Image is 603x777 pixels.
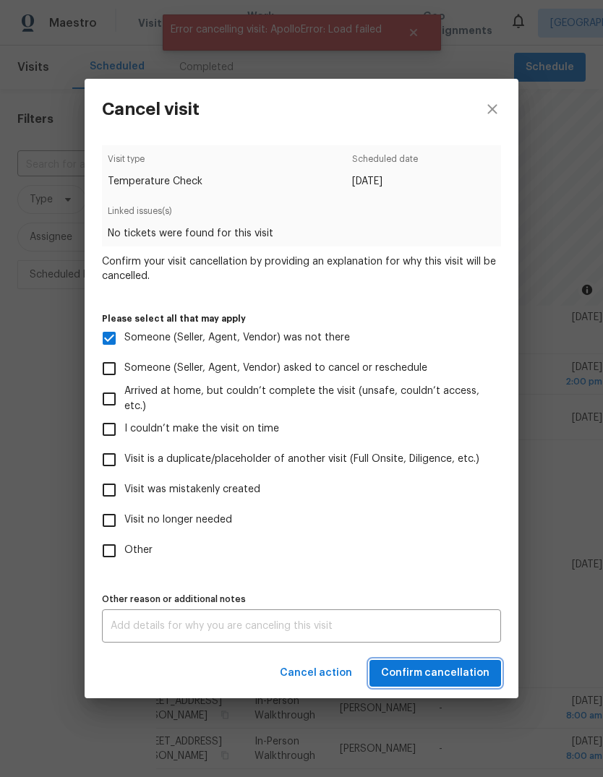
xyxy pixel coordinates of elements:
[352,174,418,189] span: [DATE]
[369,660,501,687] button: Confirm cancellation
[102,314,501,323] label: Please select all that may apply
[124,384,489,414] span: Arrived at home, but couldn’t complete the visit (unsafe, couldn’t access, etc.)
[274,660,358,687] button: Cancel action
[124,452,479,467] span: Visit is a duplicate/placeholder of another visit (Full Onsite, Diligence, etc.)
[124,421,279,437] span: I couldn’t make the visit on time
[124,330,350,345] span: Someone (Seller, Agent, Vendor) was not there
[102,595,501,604] label: Other reason or additional notes
[108,152,202,174] span: Visit type
[124,361,427,376] span: Someone (Seller, Agent, Vendor) asked to cancel or reschedule
[381,664,489,682] span: Confirm cancellation
[108,174,202,189] span: Temperature Check
[108,204,495,226] span: Linked issues(s)
[124,543,153,558] span: Other
[102,254,501,283] span: Confirm your visit cancellation by providing an explanation for why this visit will be cancelled.
[102,99,200,119] h3: Cancel visit
[466,79,518,139] button: close
[124,482,260,497] span: Visit was mistakenly created
[124,512,232,528] span: Visit no longer needed
[352,152,418,174] span: Scheduled date
[280,664,352,682] span: Cancel action
[108,226,495,241] span: No tickets were found for this visit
